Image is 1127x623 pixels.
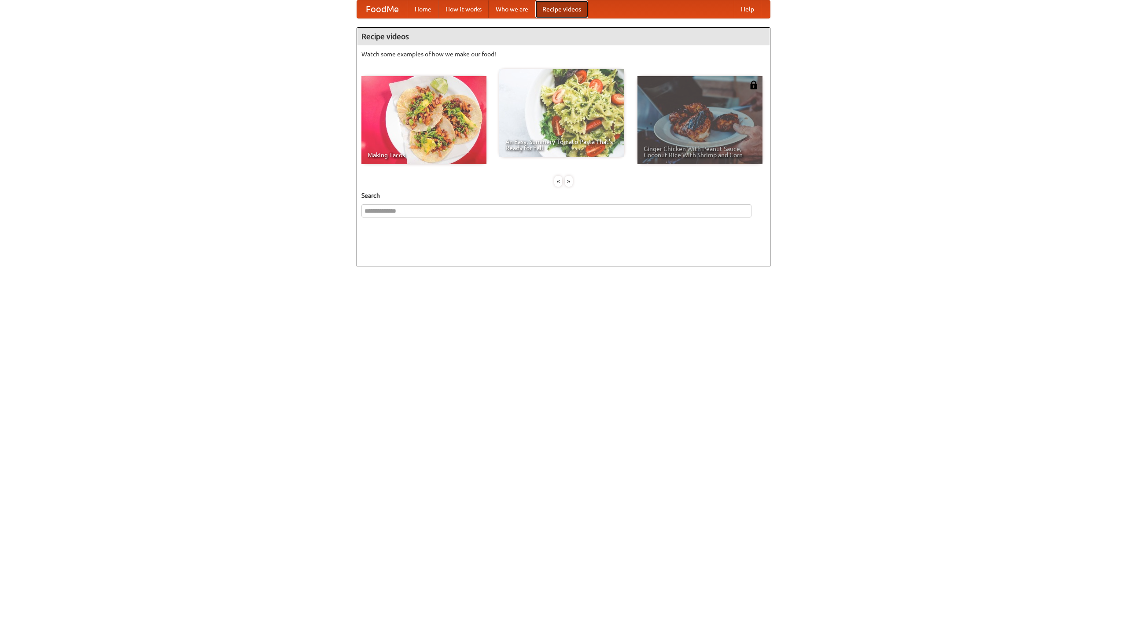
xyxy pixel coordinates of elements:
a: Making Tacos [361,76,486,164]
a: Who we are [489,0,535,18]
p: Watch some examples of how we make our food! [361,50,766,59]
span: An Easy, Summery Tomato Pasta That's Ready for Fall [505,139,618,151]
img: 483408.png [749,81,758,89]
span: Making Tacos [368,152,480,158]
a: An Easy, Summery Tomato Pasta That's Ready for Fall [499,69,624,157]
h5: Search [361,191,766,200]
a: Help [734,0,761,18]
a: Home [408,0,438,18]
h4: Recipe videos [357,28,770,45]
div: « [554,176,562,187]
a: FoodMe [357,0,408,18]
a: How it works [438,0,489,18]
a: Recipe videos [535,0,588,18]
div: » [565,176,573,187]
